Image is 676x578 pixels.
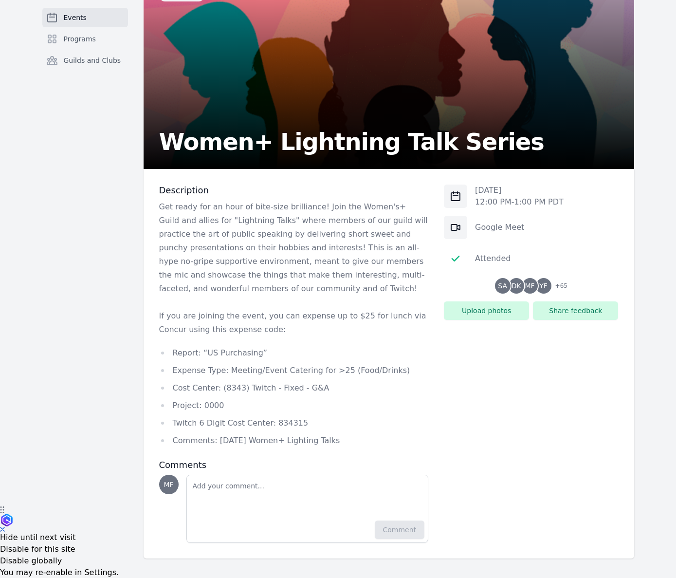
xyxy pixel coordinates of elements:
[164,481,173,488] span: MF
[475,185,564,196] p: [DATE]
[375,521,425,539] button: Comment
[64,56,121,65] span: Guilds and Clubs
[159,309,429,336] p: If you are joining the event, you can expense up to $25 for lunch via Concur using this expense c...
[42,8,128,86] nav: Sidebar
[159,416,429,430] li: Twitch 6 Digit Cost Center: 834315
[42,51,128,70] a: Guilds and Clubs
[159,185,429,196] h3: Description
[159,381,429,395] li: Cost Center: (8343) Twitch - Fixed - G&A
[539,282,548,289] span: YF
[475,223,524,232] a: Google Meet
[159,200,429,296] p: Get ready for an hour of bite-size brilliance! Join the Women's+ Guild and allies for "Lightning ...
[498,282,507,289] span: SA
[444,301,529,320] button: Upload photos
[159,364,429,377] li: Expense Type: Meeting/Event Catering for >25 (Food/Drinks)
[533,301,618,320] button: Share feedback
[512,282,521,289] span: DK
[64,13,87,22] span: Events
[549,280,567,294] span: + 65
[525,282,535,289] span: MF
[159,346,429,360] li: Report: “US Purchasing”
[475,253,511,264] div: Attended
[159,130,544,153] h2: Women+ Lightning Talk Series
[159,399,429,412] li: Project: 0000
[475,196,564,208] p: 12:00 PM - 1:00 PM PDT
[42,8,128,27] a: Events
[42,29,128,49] a: Programs
[64,34,96,44] span: Programs
[159,459,429,471] h3: Comments
[159,434,429,447] li: Comments: [DATE] Women+ Lighting Talks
